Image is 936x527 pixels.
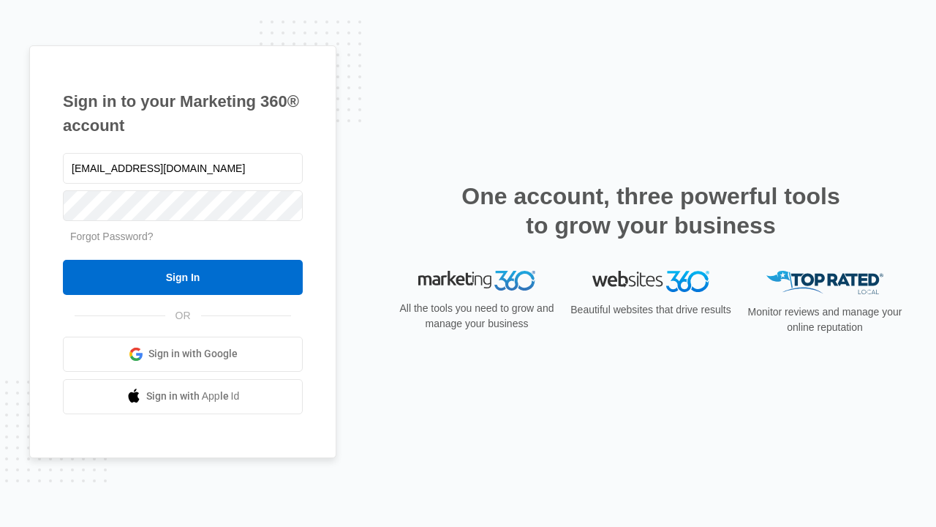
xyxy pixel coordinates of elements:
[148,346,238,362] span: Sign in with Google
[63,153,303,184] input: Email
[418,271,535,291] img: Marketing 360
[63,260,303,295] input: Sign In
[63,379,303,414] a: Sign in with Apple Id
[165,308,201,324] span: OR
[146,389,240,404] span: Sign in with Apple Id
[457,182,845,240] h2: One account, three powerful tools to grow your business
[395,301,559,332] p: All the tools you need to grow and manage your business
[70,231,154,242] a: Forgot Password?
[569,302,733,318] p: Beautiful websites that drive results
[592,271,709,292] img: Websites 360
[766,271,883,295] img: Top Rated Local
[63,337,303,372] a: Sign in with Google
[63,89,303,138] h1: Sign in to your Marketing 360® account
[743,304,907,335] p: Monitor reviews and manage your online reputation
